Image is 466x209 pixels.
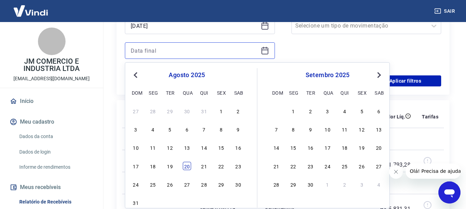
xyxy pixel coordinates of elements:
div: Choose domingo, 21 de setembro de 2025 [272,162,280,170]
div: Choose terça-feira, 2 de setembro de 2025 [166,198,174,207]
div: Choose terça-feira, 19 de agosto de 2025 [166,162,174,170]
div: Choose sábado, 6 de setembro de 2025 [375,107,383,115]
iframe: Botão para abrir a janela de mensagens [438,181,460,203]
div: Choose segunda-feira, 25 de agosto de 2025 [149,180,157,188]
div: Choose sexta-feira, 8 de agosto de 2025 [217,125,225,133]
div: Choose sábado, 30 de agosto de 2025 [234,180,242,188]
div: Choose sábado, 13 de setembro de 2025 [375,125,383,133]
div: Choose segunda-feira, 1 de setembro de 2025 [289,107,297,115]
div: Choose domingo, 27 de julho de 2025 [132,107,140,115]
button: Aplicar filtros [369,75,441,86]
p: -R$ 1.793,28 [380,153,411,169]
div: Choose domingo, 10 de agosto de 2025 [132,143,140,151]
div: Choose domingo, 17 de agosto de 2025 [132,162,140,170]
button: Sair [433,5,458,18]
a: Dados de login [17,145,95,159]
div: Choose terça-feira, 26 de agosto de 2025 [166,180,174,188]
div: month 2025-09 [271,106,384,189]
button: Previous Month [131,71,140,79]
div: Choose sábado, 16 de agosto de 2025 [234,143,242,151]
div: Choose sábado, 23 de agosto de 2025 [234,162,242,170]
div: Choose terça-feira, 23 de setembro de 2025 [306,162,315,170]
div: Choose quinta-feira, 4 de setembro de 2025 [200,198,208,207]
div: Choose terça-feira, 16 de setembro de 2025 [306,143,315,151]
div: Choose segunda-feira, 28 de julho de 2025 [149,107,157,115]
div: Choose segunda-feira, 15 de setembro de 2025 [289,143,297,151]
div: Choose quarta-feira, 30 de julho de 2025 [183,107,191,115]
div: Choose quinta-feira, 31 de julho de 2025 [200,107,208,115]
div: Choose quinta-feira, 2 de outubro de 2025 [340,180,349,188]
div: agosto 2025 [131,71,243,79]
div: qua [324,88,332,97]
div: sab [375,88,383,97]
div: Choose quinta-feira, 4 de setembro de 2025 [340,107,349,115]
div: Choose quarta-feira, 17 de setembro de 2025 [324,143,332,151]
a: Início [8,94,95,109]
div: ter [166,88,174,97]
button: Meus recebíveis [8,180,95,195]
div: Choose terça-feira, 29 de julho de 2025 [166,107,174,115]
div: Choose domingo, 14 de setembro de 2025 [272,143,280,151]
div: Choose quinta-feira, 7 de agosto de 2025 [200,125,208,133]
div: Choose segunda-feira, 8 de setembro de 2025 [289,125,297,133]
div: Choose sexta-feira, 5 de setembro de 2025 [217,198,225,207]
a: Informe de rendimentos [17,160,95,174]
div: Choose sexta-feira, 29 de agosto de 2025 [217,180,225,188]
div: Choose quinta-feira, 14 de agosto de 2025 [200,143,208,151]
div: sab [234,88,242,97]
div: Choose sexta-feira, 1 de agosto de 2025 [217,107,225,115]
div: Choose quinta-feira, 25 de setembro de 2025 [340,162,349,170]
div: Choose quarta-feira, 1 de outubro de 2025 [324,180,332,188]
div: Choose quinta-feira, 11 de setembro de 2025 [340,125,349,133]
div: Choose domingo, 31 de agosto de 2025 [132,198,140,207]
div: sex [217,88,225,97]
div: Choose sábado, 20 de setembro de 2025 [375,143,383,151]
div: Choose segunda-feira, 4 de agosto de 2025 [149,125,157,133]
p: Tarifas [422,113,438,120]
div: Choose sábado, 6 de setembro de 2025 [234,198,242,207]
input: Data inicial [131,21,258,31]
div: Choose sábado, 2 de agosto de 2025 [234,107,242,115]
p: JM COMERCIO E INDUSTRIA LTDA [6,58,98,72]
div: Choose quarta-feira, 24 de setembro de 2025 [324,162,332,170]
div: Choose sexta-feira, 5 de setembro de 2025 [358,107,366,115]
div: Choose terça-feira, 12 de agosto de 2025 [166,143,174,151]
div: Choose quarta-feira, 27 de agosto de 2025 [183,180,191,188]
iframe: Mensagem da empresa [406,164,460,179]
div: Choose domingo, 3 de agosto de 2025 [132,125,140,133]
div: Choose terça-feira, 30 de setembro de 2025 [306,180,315,188]
div: Choose sexta-feira, 15 de agosto de 2025 [217,143,225,151]
img: Vindi [8,0,53,21]
div: Choose quarta-feira, 10 de setembro de 2025 [324,125,332,133]
div: month 2025-08 [131,106,243,208]
div: Choose quarta-feira, 6 de agosto de 2025 [183,125,191,133]
div: Choose domingo, 31 de agosto de 2025 [272,107,280,115]
div: Choose quarta-feira, 20 de agosto de 2025 [183,162,191,170]
span: Olá! Precisa de ajuda? [4,5,58,10]
div: Choose terça-feira, 5 de agosto de 2025 [166,125,174,133]
div: Choose domingo, 24 de agosto de 2025 [132,180,140,188]
button: Next Month [375,71,383,79]
div: Choose segunda-feira, 22 de setembro de 2025 [289,162,297,170]
div: seg [289,88,297,97]
div: Choose segunda-feira, 29 de setembro de 2025 [289,180,297,188]
div: Choose terça-feira, 2 de setembro de 2025 [306,107,315,115]
div: qui [200,88,208,97]
div: Choose sexta-feira, 12 de setembro de 2025 [358,125,366,133]
div: Choose quarta-feira, 13 de agosto de 2025 [183,143,191,151]
div: Choose sábado, 27 de setembro de 2025 [375,162,383,170]
div: Choose segunda-feira, 18 de agosto de 2025 [149,162,157,170]
a: Relatório de Recebíveis [17,195,95,209]
a: Dados da conta [17,129,95,144]
div: Choose segunda-feira, 11 de agosto de 2025 [149,143,157,151]
div: Choose quinta-feira, 28 de agosto de 2025 [200,180,208,188]
div: Choose terça-feira, 9 de setembro de 2025 [306,125,315,133]
button: Meu cadastro [8,114,95,129]
div: Choose quarta-feira, 3 de setembro de 2025 [324,107,332,115]
input: Data final [131,45,258,56]
div: Choose sábado, 9 de agosto de 2025 [234,125,242,133]
div: Choose sexta-feira, 3 de outubro de 2025 [358,180,366,188]
div: Choose quinta-feira, 18 de setembro de 2025 [340,143,349,151]
div: sex [358,88,366,97]
div: Choose quarta-feira, 3 de setembro de 2025 [183,198,191,207]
